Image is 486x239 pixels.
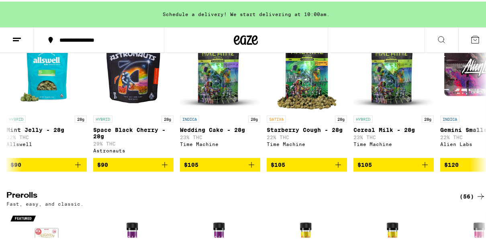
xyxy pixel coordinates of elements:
[6,140,87,145] div: Allswell
[267,125,347,132] p: Starberry Cough - 28g
[180,133,260,138] p: 23% THC
[93,156,174,170] button: Add to bag
[444,160,459,166] span: $120
[10,160,21,166] span: $90
[267,140,347,145] div: Time Machine
[459,190,486,200] a: (56)
[75,114,87,121] p: 28g
[267,30,347,156] a: Open page for Starberry Cough - 28g from Time Machine
[422,114,434,121] p: 28g
[6,30,87,110] img: Allswell - Mint Jelly - 28g
[180,140,260,145] div: Time Machine
[353,125,434,132] p: Cereal Milk - 28g
[267,114,286,121] p: SATIVA
[6,133,87,138] p: 22% THC
[6,114,26,121] p: HYBRID
[180,30,260,156] a: Open page for Wedding Cake - 28g from Time Machine
[248,114,260,121] p: 28g
[93,140,174,145] p: 29% THC
[180,30,260,110] img: Time Machine - Wedding Cake - 28g
[440,114,459,121] p: INDICA
[93,30,174,110] img: Astronauts - Space Black Cherry - 28g
[267,133,347,138] p: 22% THC
[180,125,260,132] p: Wedding Cake - 28g
[353,133,434,138] p: 23% THC
[93,125,174,138] p: Space Black Cherry - 28g
[93,146,174,152] div: Astronauts
[353,30,434,156] a: Open page for Cereal Milk - 28g from Time Machine
[353,114,373,121] p: HYBRID
[6,125,87,132] p: Mint Jelly - 28g
[267,156,347,170] button: Add to bag
[6,200,84,205] p: Fast, easy, and classic.
[357,160,372,166] span: $105
[267,30,347,110] img: Time Machine - Starberry Cough - 28g
[353,140,434,145] div: Time Machine
[180,114,199,121] p: INDICA
[93,30,174,156] a: Open page for Space Black Cherry - 28g from Astronauts
[180,156,260,170] button: Add to bag
[271,160,285,166] span: $105
[335,114,347,121] p: 28g
[6,30,87,156] a: Open page for Mint Jelly - 28g from Allswell
[97,160,108,166] span: $90
[6,156,87,170] button: Add to bag
[93,114,112,121] p: HYBRID
[353,30,434,110] img: Time Machine - Cereal Milk - 28g
[6,190,446,200] h2: Prerolls
[161,114,174,121] p: 28g
[184,160,198,166] span: $105
[353,156,434,170] button: Add to bag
